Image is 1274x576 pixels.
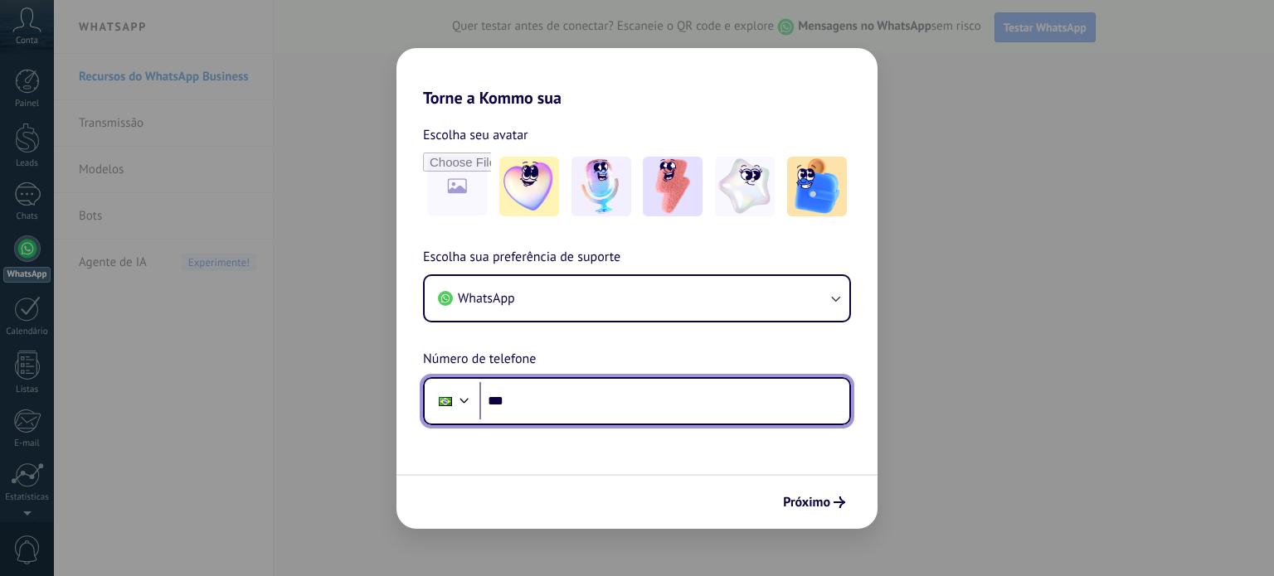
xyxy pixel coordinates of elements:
[425,276,849,321] button: WhatsApp
[571,157,631,216] img: -2.jpeg
[776,488,853,516] button: Próximo
[423,124,528,146] span: Escolha seu avatar
[430,384,461,419] div: Brazil: + 55
[787,157,847,216] img: -5.jpeg
[715,157,775,216] img: -4.jpeg
[423,349,536,370] span: Número de telefone
[499,157,559,216] img: -1.jpeg
[396,48,878,108] h2: Torne a Kommo sua
[643,157,703,216] img: -3.jpeg
[458,290,515,307] span: WhatsApp
[783,496,830,508] span: Próximo
[423,247,620,269] span: Escolha sua preferência de suporte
